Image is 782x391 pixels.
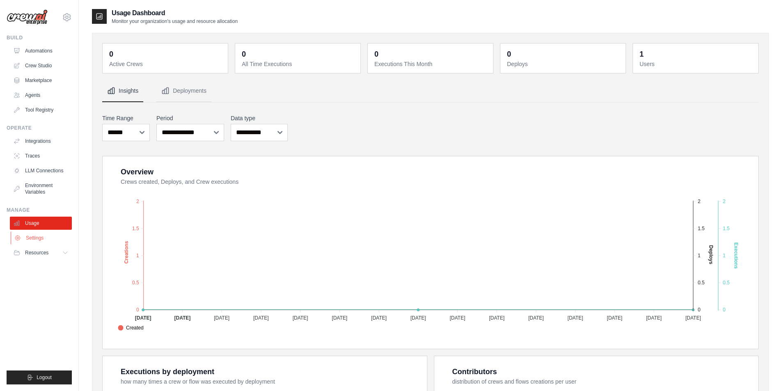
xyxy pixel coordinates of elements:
[121,366,214,377] div: Executions by deployment
[708,245,714,264] text: Deploys
[686,315,701,321] tspan: [DATE]
[10,74,72,87] a: Marketplace
[371,315,387,321] tspan: [DATE]
[156,114,224,122] label: Period
[640,60,753,68] dt: Users
[136,199,139,204] tspan: 2
[11,231,73,245] a: Settings
[449,315,465,321] tspan: [DATE]
[231,114,288,122] label: Data type
[121,166,154,178] div: Overview
[118,324,144,332] span: Created
[242,60,355,68] dt: All Time Executions
[640,48,644,60] div: 1
[698,199,701,204] tspan: 2
[733,242,739,269] text: Executions
[132,280,139,286] tspan: 0.5
[102,114,150,122] label: Time Range
[723,280,730,286] tspan: 0.5
[10,149,72,162] a: Traces
[135,315,151,321] tspan: [DATE]
[374,48,378,60] div: 0
[136,253,139,258] tspan: 1
[10,44,72,57] a: Automations
[374,60,488,68] dt: Executions This Month
[132,226,139,231] tspan: 1.5
[723,307,726,313] tspan: 0
[10,89,72,102] a: Agents
[723,226,730,231] tspan: 1.5
[568,315,583,321] tspan: [DATE]
[489,315,505,321] tspan: [DATE]
[121,377,417,386] dt: how many times a crew or flow was executed by deployment
[698,280,705,286] tspan: 0.5
[242,48,246,60] div: 0
[174,315,190,321] tspan: [DATE]
[10,217,72,230] a: Usage
[698,307,701,313] tspan: 0
[37,374,52,381] span: Logout
[7,34,72,41] div: Build
[10,59,72,72] a: Crew Studio
[452,366,497,377] div: Contributors
[507,60,621,68] dt: Deploys
[156,80,211,102] button: Deployments
[332,315,347,321] tspan: [DATE]
[723,199,726,204] tspan: 2
[507,48,511,60] div: 0
[7,9,48,25] img: Logo
[253,315,269,321] tspan: [DATE]
[102,80,143,102] button: Insights
[7,370,72,384] button: Logout
[10,179,72,199] a: Environment Variables
[25,249,48,256] span: Resources
[723,253,726,258] tspan: 1
[10,135,72,148] a: Integrations
[293,315,308,321] tspan: [DATE]
[112,8,238,18] h2: Usage Dashboard
[121,178,748,186] dt: Crews created, Deploys, and Crew executions
[10,103,72,117] a: Tool Registry
[646,315,662,321] tspan: [DATE]
[109,60,223,68] dt: Active Crews
[10,164,72,177] a: LLM Connections
[124,241,129,264] text: Creations
[102,80,759,102] nav: Tabs
[7,207,72,213] div: Manage
[214,315,229,321] tspan: [DATE]
[10,246,72,259] button: Resources
[607,315,622,321] tspan: [DATE]
[452,377,749,386] dt: distribution of crews and flows creations per user
[109,48,113,60] div: 0
[698,226,705,231] tspan: 1.5
[528,315,544,321] tspan: [DATE]
[136,307,139,313] tspan: 0
[112,18,238,25] p: Monitor your organization's usage and resource allocation
[410,315,426,321] tspan: [DATE]
[698,253,701,258] tspan: 1
[7,125,72,131] div: Operate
